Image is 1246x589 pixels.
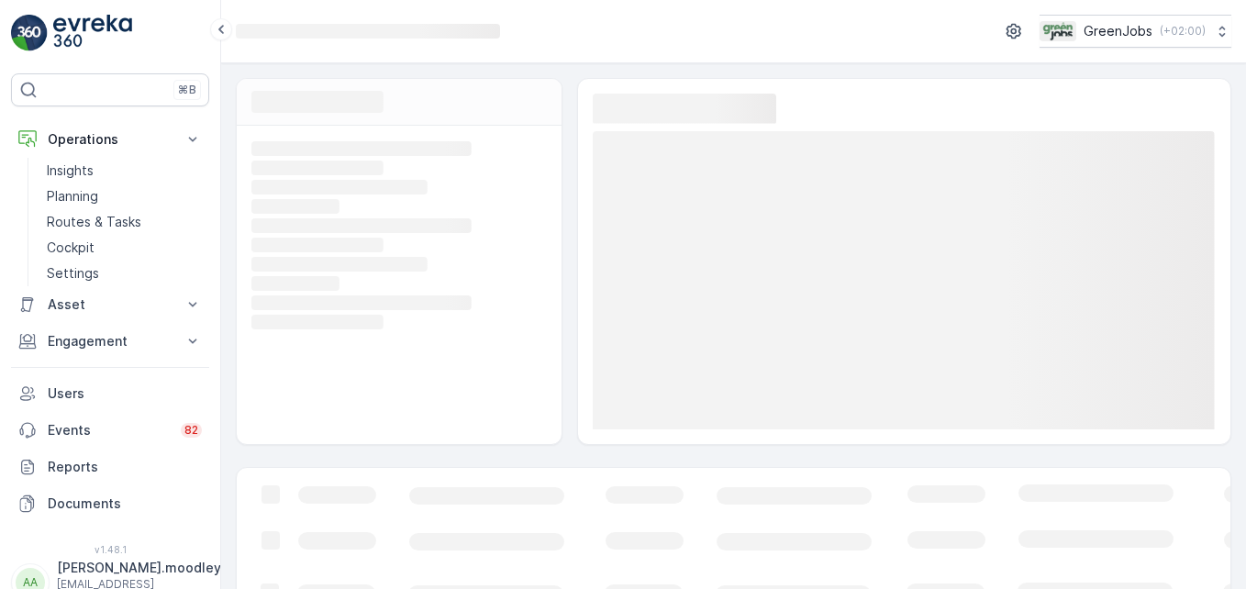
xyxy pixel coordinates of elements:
[48,421,170,439] p: Events
[178,83,196,97] p: ⌘B
[48,384,202,403] p: Users
[11,15,48,51] img: logo
[57,559,221,577] p: [PERSON_NAME].moodley
[11,375,209,412] a: Users
[47,239,95,257] p: Cockpit
[53,15,132,51] img: logo_light-DOdMpM7g.png
[39,235,209,261] a: Cockpit
[48,495,202,513] p: Documents
[11,121,209,158] button: Operations
[39,261,209,286] a: Settings
[11,485,209,522] a: Documents
[1040,15,1231,48] button: GreenJobs(+02:00)
[48,332,172,350] p: Engagement
[1084,22,1152,40] p: GreenJobs
[11,286,209,323] button: Asset
[48,130,172,149] p: Operations
[11,412,209,449] a: Events82
[11,544,209,555] span: v 1.48.1
[39,209,209,235] a: Routes & Tasks
[1160,24,1206,39] p: ( +02:00 )
[39,183,209,209] a: Planning
[47,213,141,231] p: Routes & Tasks
[47,161,94,180] p: Insights
[184,423,198,438] p: 82
[48,458,202,476] p: Reports
[48,295,172,314] p: Asset
[1040,21,1076,41] img: Green_Jobs_Logo.png
[47,264,99,283] p: Settings
[39,158,209,183] a: Insights
[11,449,209,485] a: Reports
[47,187,98,206] p: Planning
[11,323,209,360] button: Engagement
